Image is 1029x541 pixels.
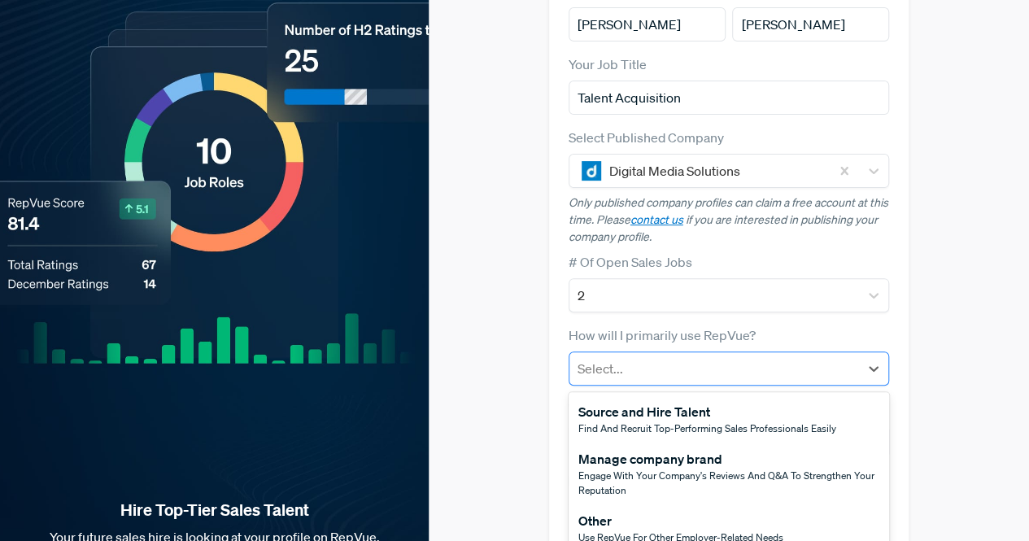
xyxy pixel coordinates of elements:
a: contact us [630,212,683,227]
span: Find and recruit top-performing sales professionals easily [578,421,836,435]
span: Engage with your company's reviews and Q&A to strengthen your reputation [578,469,874,497]
img: Digital Media Solutions [582,161,601,181]
input: Last Name [732,7,889,41]
div: Manage company brand [578,449,880,469]
label: Select Published Company [569,128,724,147]
label: # Of Open Sales Jobs [569,252,692,272]
div: Source and Hire Talent [578,402,836,421]
div: Other [578,511,783,530]
input: Title [569,81,890,115]
input: First Name [569,7,726,41]
strong: Hire Top-Tier Sales Talent [26,500,403,521]
p: Only published company profiles can claim a free account at this time. Please if you are interest... [569,194,890,246]
label: Your Job Title [569,55,647,74]
label: How will I primarily use RepVue? [569,325,756,345]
